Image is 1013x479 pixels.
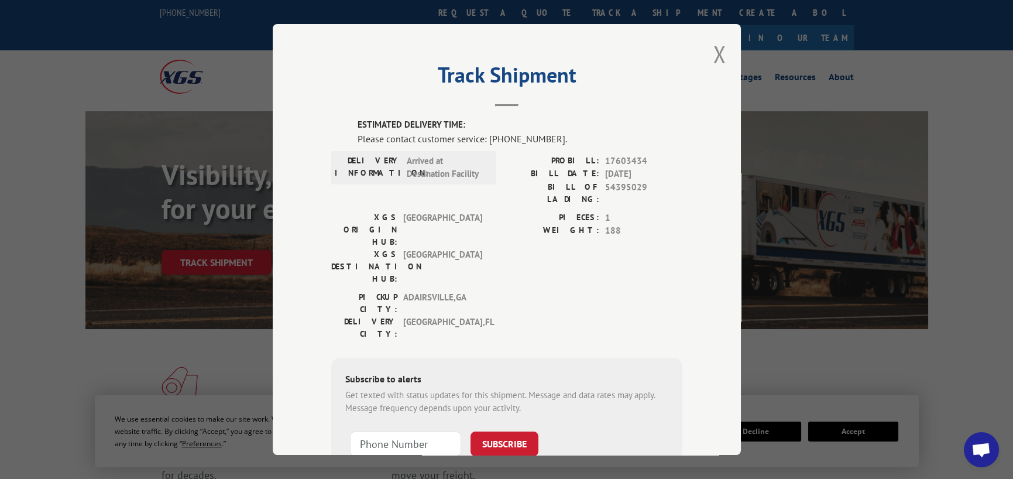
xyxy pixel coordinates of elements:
[331,315,397,340] label: DELIVERY CITY:
[358,131,682,145] div: Please contact customer service: [PHONE_NUMBER].
[507,224,599,238] label: WEIGHT:
[403,211,482,248] span: [GEOGRAPHIC_DATA]
[403,315,482,340] span: [GEOGRAPHIC_DATA] , FL
[605,167,682,181] span: [DATE]
[331,290,397,315] label: PICKUP CITY:
[407,154,486,180] span: Arrived at Destination Facility
[605,180,682,205] span: 54395029
[605,154,682,167] span: 17603434
[331,211,397,248] label: XGS ORIGIN HUB:
[403,248,482,285] span: [GEOGRAPHIC_DATA]
[331,67,682,89] h2: Track Shipment
[605,211,682,224] span: 1
[507,180,599,205] label: BILL OF LADING:
[507,211,599,224] label: PIECES:
[471,431,538,456] button: SUBSCRIBE
[350,431,461,456] input: Phone Number
[345,371,668,388] div: Subscribe to alerts
[331,248,397,285] label: XGS DESTINATION HUB:
[964,432,999,467] div: Open chat
[605,224,682,238] span: 188
[713,39,726,70] button: Close modal
[507,167,599,181] label: BILL DATE:
[358,118,682,132] label: ESTIMATED DELIVERY TIME:
[507,154,599,167] label: PROBILL:
[335,154,401,180] label: DELIVERY INFORMATION:
[403,290,482,315] span: ADAIRSVILLE , GA
[345,388,668,415] div: Get texted with status updates for this shipment. Message and data rates may apply. Message frequ...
